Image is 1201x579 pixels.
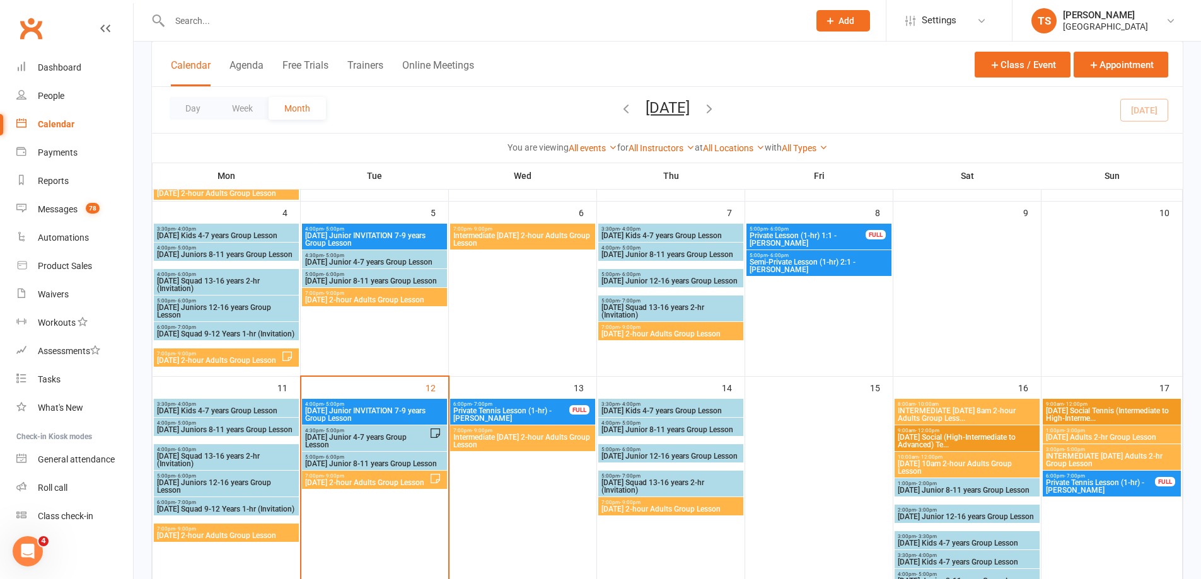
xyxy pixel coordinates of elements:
button: Agenda [229,59,264,86]
a: All Instructors [629,143,695,153]
span: Private Tennis Lesson (1-hr) - [PERSON_NAME] [1045,479,1156,494]
div: Product Sales [38,261,92,271]
th: Thu [597,163,745,189]
span: [DATE] Squad 13-16 years 2-hr (Invitation) [156,277,296,292]
th: Sun [1041,163,1183,189]
div: Messages [38,204,78,214]
span: [DATE] Junior 8-11 years Group Lesson [305,277,444,285]
a: All events [569,143,617,153]
span: 8:00am [897,401,1037,407]
span: [DATE] Junior 12-16 years Group Lesson [897,513,1037,520]
span: 3:30pm [601,401,741,407]
div: [PERSON_NAME] [1063,9,1148,21]
span: - 7:00pm [175,324,196,330]
span: INTERMEDIATE [DATE] Adults 2-hr Group Lesson [1045,452,1178,467]
span: - 5:00pm [620,245,641,251]
button: Add [816,10,870,32]
span: - 4:00pm [620,226,641,232]
div: FULL [1155,477,1175,486]
span: [DATE] 2-hour Adults Group Lesson [156,532,296,539]
a: Dashboard [16,54,133,82]
span: - 9:00pm [323,473,344,479]
span: 1:00pm [897,481,1037,486]
strong: You are viewing [508,142,569,152]
div: FULL [569,405,589,415]
div: Assessments [38,346,100,356]
div: Payments [38,147,78,158]
span: 4:00pm [305,401,444,407]
span: - 9:00pm [472,428,492,433]
span: 7:00pm [305,473,429,479]
span: 4:00pm [601,420,741,426]
a: Product Sales [16,252,133,280]
span: [DATE] 2-hour Adults Group Lesson [601,505,741,513]
span: 5:00pm [305,454,444,460]
span: - 5:00pm [620,420,641,426]
a: Workouts [16,309,133,337]
div: Roll call [38,483,67,493]
div: Calendar [38,119,74,129]
span: - 3:00pm [1064,428,1085,433]
a: Calendar [16,110,133,139]
div: 11 [277,377,300,398]
span: [DATE] Junior 4-7 years Group Lesson [305,433,429,449]
span: - 9:00pm [175,351,196,357]
a: All Locations [703,143,765,153]
div: 14 [722,377,745,398]
span: [DATE] 2-hour Adults Group Lesson [601,330,741,338]
span: 7:00pm [156,526,296,532]
span: [DATE] Social (High-Intermediate to Advanced) Te... [897,433,1037,449]
span: [DATE] Kids 4-7 years Group Lesson [897,539,1037,547]
div: General attendance [38,454,115,464]
span: 4 [38,536,49,546]
span: [DATE] 2-hour Adults Group Lesson [305,479,429,486]
span: Intermediate [DATE] 2-hour Adults Group Lesson [453,232,593,247]
span: - 7:00pm [175,500,196,505]
strong: at [695,142,703,152]
span: - 7:00pm [472,401,492,407]
span: 10:00am [897,454,1037,460]
span: 9:00am [897,428,1037,433]
span: [DATE] Kids 4-7 years Group Lesson [156,407,296,415]
span: - 4:00pm [175,401,196,407]
span: - 6:00pm [175,298,196,304]
th: Sat [893,163,1041,189]
span: [DATE] Kids 4-7 years Group Lesson [601,232,741,239]
span: 4:30pm [305,428,429,433]
a: Assessments [16,337,133,365]
span: [DATE] Adults 2-hr Group Lesson [1045,433,1178,441]
div: Tasks [38,374,61,384]
button: Week [216,97,269,120]
span: 3:00pm [1045,447,1178,452]
button: [DATE] [646,99,690,117]
a: Tasks [16,365,133,394]
th: Fri [745,163,893,189]
span: 4:00pm [305,226,444,232]
span: 5:00pm [749,253,889,258]
div: 17 [1159,377,1182,398]
a: Roll call [16,474,133,502]
span: 4:00pm [897,571,1037,577]
a: General attendance kiosk mode [16,445,133,474]
div: 10 [1159,202,1182,222]
span: - 4:00pm [620,401,641,407]
span: - 6:00pm [175,447,196,452]
span: - 12:00pm [915,428,939,433]
span: - 7:00pm [1064,473,1085,479]
div: Class check-in [38,511,93,521]
span: 5:00pm [601,473,741,479]
span: - 6:00pm [620,272,641,277]
th: Mon [153,163,301,189]
span: - 3:30pm [916,534,937,539]
span: - 5:00pm [175,245,196,251]
span: 6:00pm [156,324,296,330]
span: 3:30pm [156,226,296,232]
button: Day [170,97,216,120]
span: [DATE] Junior INVITATION 7-9 years Group Lesson [305,407,444,422]
div: [GEOGRAPHIC_DATA] [1063,21,1148,32]
span: 6:00pm [156,500,296,505]
span: 5:00pm [601,447,741,452]
span: - 5:00pm [323,401,344,407]
div: Automations [38,232,89,243]
span: - 7:00pm [620,298,641,304]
